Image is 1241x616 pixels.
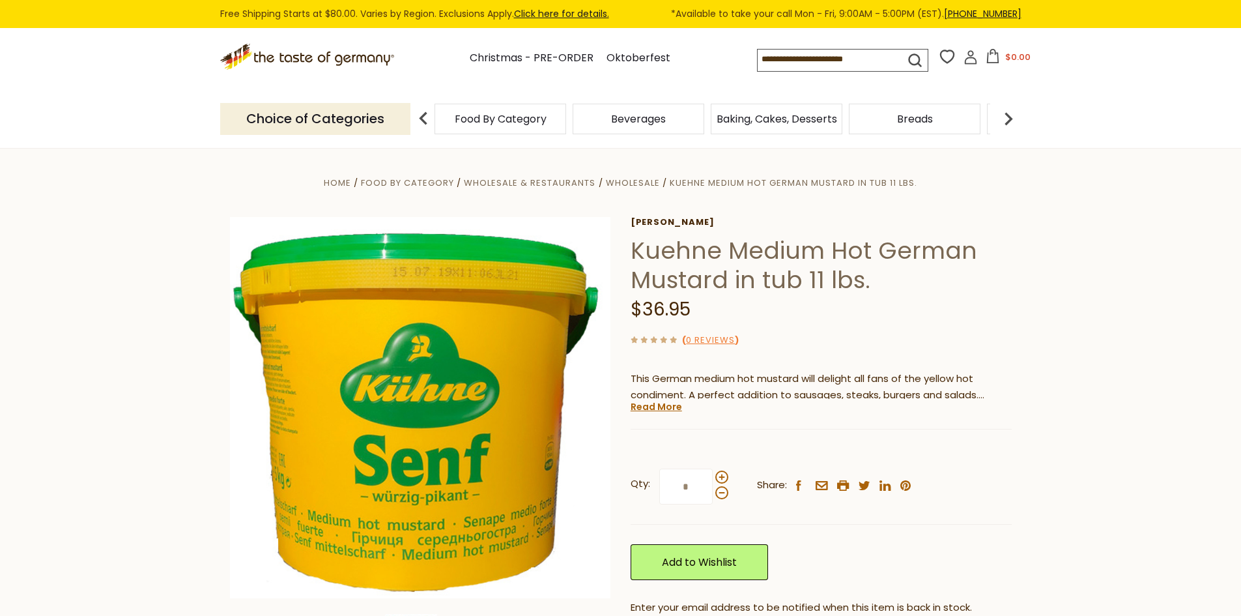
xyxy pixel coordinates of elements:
button: $0.00 [980,49,1036,68]
a: Food By Category [361,177,454,189]
p: Choice of Categories [220,103,410,135]
span: $0.00 [1005,51,1031,63]
p: This German medium hot mustard will delight all fans of the yellow hot condiment. A perfect addit... [631,371,1012,403]
a: Add to Wishlist [631,544,768,580]
a: [PERSON_NAME] [631,217,1012,227]
a: Beverages [611,114,666,124]
a: Read More [631,400,682,413]
a: Kuehne Medium Hot German Mustard in tub 11 lbs. [670,177,917,189]
a: Food By Category [455,114,547,124]
img: next arrow [995,106,1021,132]
img: Kuehne Medium Hot German Mustard in tub 11 lbs. [230,217,611,598]
div: Free Shipping Starts at $80.00. Varies by Region. Exclusions Apply. [220,7,1021,22]
a: Click here for details. [514,7,609,20]
div: Enter your email address to be notified when this item is back in stock. [631,600,1012,616]
input: Qty: [659,469,713,505]
span: *Available to take your call Mon - Fri, 9:00AM - 5:00PM (EST). [671,7,1021,22]
a: Oktoberfest [606,50,670,67]
a: Wholesale [606,177,660,189]
img: previous arrow [410,106,436,132]
a: Baking, Cakes, Desserts [717,114,837,124]
span: Share: [757,477,787,493]
h1: Kuehne Medium Hot German Mustard in tub 11 lbs. [631,236,1012,295]
strong: Qty: [631,476,650,492]
a: Home [324,177,351,189]
a: 0 Reviews [686,334,735,347]
a: Christmas - PRE-ORDER [470,50,593,67]
span: $36.95 [631,297,691,322]
span: ( ) [682,334,739,346]
a: [PHONE_NUMBER] [944,7,1021,20]
a: Wholesale & Restaurants [464,177,595,189]
a: Breads [897,114,933,124]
